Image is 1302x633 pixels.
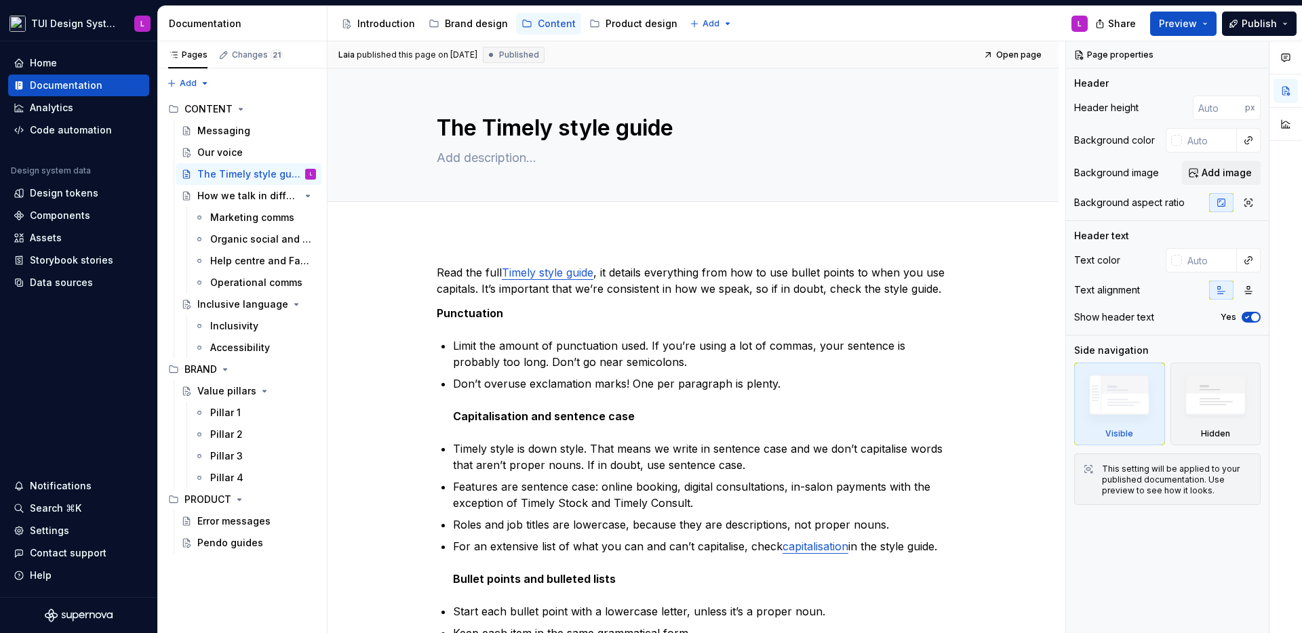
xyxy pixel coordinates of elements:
button: Add image [1182,161,1261,185]
input: Auto [1182,248,1237,272]
a: Inclusivity [189,315,321,337]
div: L [310,167,312,181]
span: Share [1108,17,1136,30]
div: Pillar 3 [210,449,243,463]
strong: Capitalisation and sentence case [453,409,635,423]
div: Code automation [30,123,112,137]
a: Home [8,52,149,74]
div: Header [1074,77,1109,90]
a: capitalisation [783,539,848,553]
div: Design system data [11,165,91,176]
span: Laia [338,49,355,60]
strong: Punctuation [437,306,503,320]
a: Design tokens [8,182,149,204]
div: Visible [1105,428,1133,439]
a: Value pillars [176,380,321,402]
a: Timely style guide [502,266,593,279]
div: Contact support [30,546,106,560]
a: Introduction [336,13,420,35]
div: Page tree [163,98,321,554]
a: Product design [584,13,683,35]
a: Inclusive language [176,293,321,315]
a: Our voice [176,142,321,163]
span: Add [703,18,719,29]
div: CONTENT [163,98,321,120]
p: For an extensive list of what you can and can’t capitalise, check in the style guide. [453,538,949,587]
div: Background color [1074,134,1155,147]
button: Contact support [8,542,149,564]
div: Settings [30,524,69,537]
input: Auto [1182,128,1237,152]
a: Messaging [176,120,321,142]
div: Help [30,569,52,582]
a: Code automation [8,119,149,141]
a: Analytics [8,97,149,119]
div: Assets [30,231,62,245]
p: Timely style is down style. That means we write in sentence case and we don’t capitalise words th... [453,441,949,473]
p: Read the full , it details everything from how to use bullet points to when you use capitals. It’... [437,264,949,297]
div: published this page on [DATE] [357,49,477,60]
svg: Supernova Logo [45,609,113,622]
div: Accessibility [210,341,270,354]
p: px [1245,102,1255,113]
div: CONTENT [184,102,233,116]
div: Header height [1074,101,1139,115]
button: Add [163,74,214,93]
div: Brand design [445,17,508,30]
div: L [140,18,144,29]
a: Assets [8,227,149,249]
a: Help centre and Facebook community [189,250,321,272]
div: Messaging [197,124,250,138]
div: Text color [1074,253,1120,267]
div: Organic social and the blog [210,232,313,246]
div: Introduction [357,17,415,30]
a: The Timely style guideL [176,163,321,185]
div: Show header text [1074,310,1154,324]
span: Publish [1242,17,1277,30]
button: TUI Design SystemL [3,9,155,38]
a: Components [8,205,149,226]
div: Our voice [197,146,243,159]
a: Settings [8,520,149,542]
div: BRAND [163,359,321,380]
div: Pages [168,49,208,60]
a: Brand design [423,13,513,35]
div: Visible [1074,363,1165,445]
div: Help centre and Facebook community [210,254,313,268]
span: Published [499,49,539,60]
div: Side navigation [1074,344,1149,357]
textarea: The Timely style guide [434,112,947,144]
input: Auto [1193,96,1245,120]
p: Limit the amount of punctuation used. If you’re using a lot of commas, your sentence is probably ... [453,338,949,370]
div: Pillar 2 [210,428,243,441]
div: Error messages [197,514,271,528]
p: Roles and job titles are lowercase, because they are descriptions, not proper nouns. [453,516,949,533]
div: Header text [1074,229,1129,243]
img: 817d7335-a366-42c3-a6b7-b410db9a5801.png [9,16,26,32]
div: Hidden [1201,428,1230,439]
div: L [1078,18,1082,29]
a: Accessibility [189,337,321,359]
span: Open page [996,49,1042,60]
button: Notifications [8,475,149,497]
div: This setting will be applied to your published documentation. Use preview to see how it looks. [1102,464,1252,496]
p: Features are sentence case: online booking, digital consultations, in-salon payments with the exc... [453,478,949,511]
div: Components [30,209,90,222]
div: The Timely style guide [197,167,302,181]
a: Storybook stories [8,249,149,271]
div: Design tokens [30,186,98,200]
span: Preview [1159,17,1197,30]
div: Value pillars [197,384,256,398]
div: Home [30,56,57,70]
div: PRODUCT [184,493,231,506]
a: Error messages [176,510,321,532]
div: Data sources [30,276,93,289]
a: Pillar 2 [189,424,321,445]
div: Page tree [336,10,683,37]
div: Background aspect ratio [1074,196,1185,209]
a: Operational comms [189,272,321,293]
a: Pendo guides [176,532,321,554]
a: Documentation [8,75,149,96]
button: Share [1088,12,1145,36]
